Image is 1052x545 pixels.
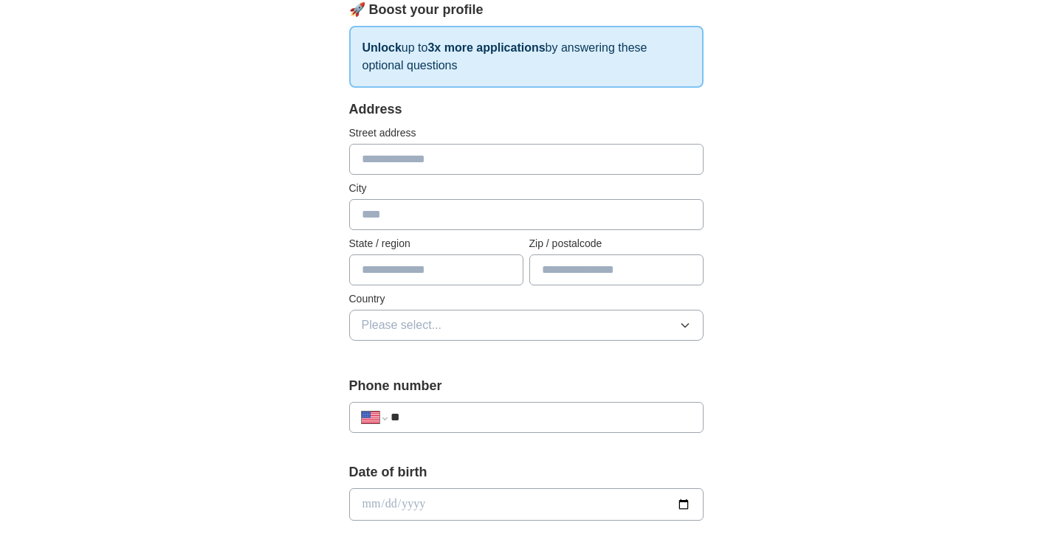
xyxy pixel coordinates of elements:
label: City [349,181,704,196]
label: Zip / postalcode [529,236,704,251]
label: Street address [349,125,704,141]
p: up to by answering these optional questions [349,26,704,88]
label: Phone number [349,376,704,396]
div: Address [349,100,704,119]
span: Please select... [362,316,442,334]
label: Country [349,291,704,307]
label: State / region [349,236,523,251]
button: Please select... [349,310,704,341]
strong: 3x more applications [427,41,545,54]
strong: Unlock [362,41,402,54]
label: Date of birth [349,462,704,482]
